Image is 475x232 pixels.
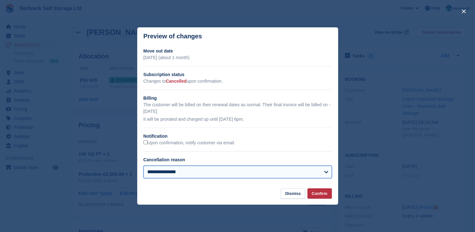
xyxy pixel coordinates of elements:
[143,78,332,85] p: Changes to upon confirmation.
[143,140,148,144] input: Upon confirmation, notify customer via email.
[143,71,332,78] h2: Subscription status
[143,48,332,54] h2: Move out date
[143,95,332,102] h2: Billing
[281,188,305,199] button: Dismiss
[143,157,185,162] label: Cancellation reason
[166,79,186,84] span: Cancelled
[143,54,332,61] p: [DATE] (about 1 month)
[143,133,332,140] h2: Notification
[143,33,202,40] p: Preview of changes
[143,116,332,123] p: It will be prorated and charged up until [DATE] 6pm.
[143,140,235,146] label: Upon confirmation, notify customer via email.
[459,6,469,16] button: close
[307,188,332,199] button: Confirm
[143,102,332,115] p: The customer will be billed on their renewal dates as normal. Their final invoice will be billed ...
